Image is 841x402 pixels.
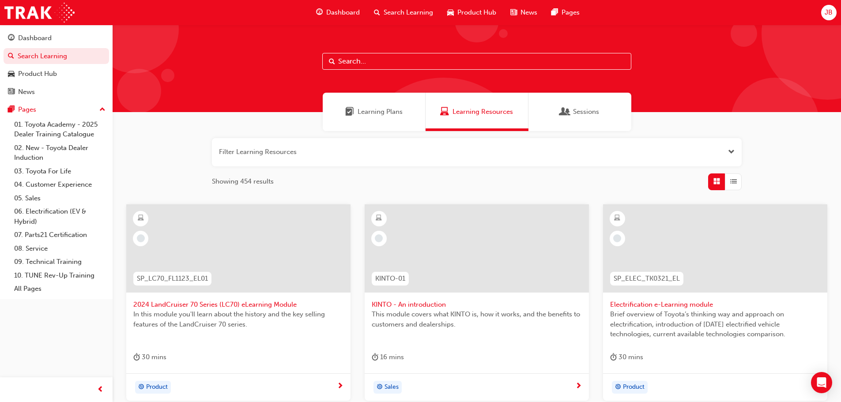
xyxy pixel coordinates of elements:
[372,352,378,363] span: duration-icon
[11,165,109,178] a: 03. Toyota For Life
[4,30,109,46] a: Dashboard
[811,372,832,393] div: Open Intercom Messenger
[8,106,15,114] span: pages-icon
[11,178,109,192] a: 04. Customer Experience
[385,382,399,392] span: Sales
[603,204,827,401] a: SP_ELEC_TK0321_ELElectrification e-Learning moduleBrief overview of Toyota’s thinking way and app...
[316,7,323,18] span: guage-icon
[133,309,343,329] span: In this module you'll learn about the history and the key selling features of the LandCruiser 70 ...
[18,105,36,115] div: Pages
[99,104,106,116] span: up-icon
[326,8,360,18] span: Dashboard
[358,107,403,117] span: Learning Plans
[11,192,109,205] a: 05. Sales
[322,53,631,70] input: Search...
[440,107,449,117] span: Learning Resources
[8,53,14,60] span: search-icon
[447,7,454,18] span: car-icon
[453,107,513,117] span: Learning Resources
[18,87,35,97] div: News
[8,34,15,42] span: guage-icon
[562,8,580,18] span: Pages
[614,274,680,284] span: SP_ELEC_TK0321_EL
[610,309,820,339] span: Brief overview of Toyota’s thinking way and approach on electrification, introduction of [DATE] e...
[375,234,383,242] span: learningRecordVerb_NONE-icon
[713,177,720,187] span: Grid
[345,107,354,117] span: Learning Plans
[4,84,109,100] a: News
[126,204,351,401] a: SP_LC70_FL1123_EL012024 LandCruiser 70 Series (LC70) eLearning ModuleIn this module you'll learn ...
[137,234,145,242] span: learningRecordVerb_NONE-icon
[8,88,15,96] span: news-icon
[372,300,582,310] span: KINTO - An introduction
[730,177,737,187] span: List
[384,8,433,18] span: Search Learning
[503,4,544,22] a: news-iconNews
[133,352,166,363] div: 30 mins
[825,8,833,18] span: JB
[329,56,335,67] span: Search
[18,69,57,79] div: Product Hub
[544,4,587,22] a: pages-iconPages
[520,8,537,18] span: News
[573,107,599,117] span: Sessions
[4,101,109,118] button: Pages
[374,7,380,18] span: search-icon
[372,309,582,329] span: This module covers what KINTO is, how it works, and the benefits to customers and dealerships.
[138,213,144,224] span: learningResourceType_ELEARNING-icon
[4,3,75,23] img: Trak
[610,352,643,363] div: 30 mins
[623,382,645,392] span: Product
[372,352,404,363] div: 16 mins
[11,242,109,255] a: 08. Service
[376,213,382,224] span: learningResourceType_ELEARNING-icon
[138,382,144,393] span: target-icon
[440,4,503,22] a: car-iconProduct Hub
[18,33,52,43] div: Dashboard
[4,28,109,101] button: DashboardSearch LearningProduct HubNews
[610,352,617,363] span: duration-icon
[614,213,620,224] span: learningResourceType_ELEARNING-icon
[309,4,367,22] a: guage-iconDashboard
[728,147,735,157] button: Open the filter
[365,204,589,401] a: KINTO-01KINTO - An introductionThis module covers what KINTO is, how it works, and the benefits t...
[133,352,140,363] span: duration-icon
[133,300,343,310] span: 2024 LandCruiser 70 Series (LC70) eLearning Module
[610,300,820,310] span: Electrification e-Learning module
[11,141,109,165] a: 02. New - Toyota Dealer Induction
[146,382,168,392] span: Product
[561,107,569,117] span: Sessions
[528,93,631,131] a: SessionsSessions
[4,66,109,82] a: Product Hub
[97,384,104,395] span: prev-icon
[367,4,440,22] a: search-iconSearch Learning
[375,274,405,284] span: KINTO-01
[510,7,517,18] span: news-icon
[212,177,274,187] span: Showing 454 results
[4,48,109,64] a: Search Learning
[337,383,343,391] span: next-icon
[137,274,208,284] span: SP_LC70_FL1123_EL01
[11,282,109,296] a: All Pages
[11,228,109,242] a: 07. Parts21 Certification
[615,382,621,393] span: target-icon
[457,8,496,18] span: Product Hub
[613,234,621,242] span: learningRecordVerb_NONE-icon
[377,382,383,393] span: target-icon
[821,5,837,20] button: JB
[11,269,109,282] a: 10. TUNE Rev-Up Training
[575,383,582,391] span: next-icon
[11,255,109,269] a: 09. Technical Training
[11,118,109,141] a: 01. Toyota Academy - 2025 Dealer Training Catalogue
[11,205,109,228] a: 06. Electrification (EV & Hybrid)
[551,7,558,18] span: pages-icon
[426,93,528,131] a: Learning ResourcesLearning Resources
[8,70,15,78] span: car-icon
[323,93,426,131] a: Learning PlansLearning Plans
